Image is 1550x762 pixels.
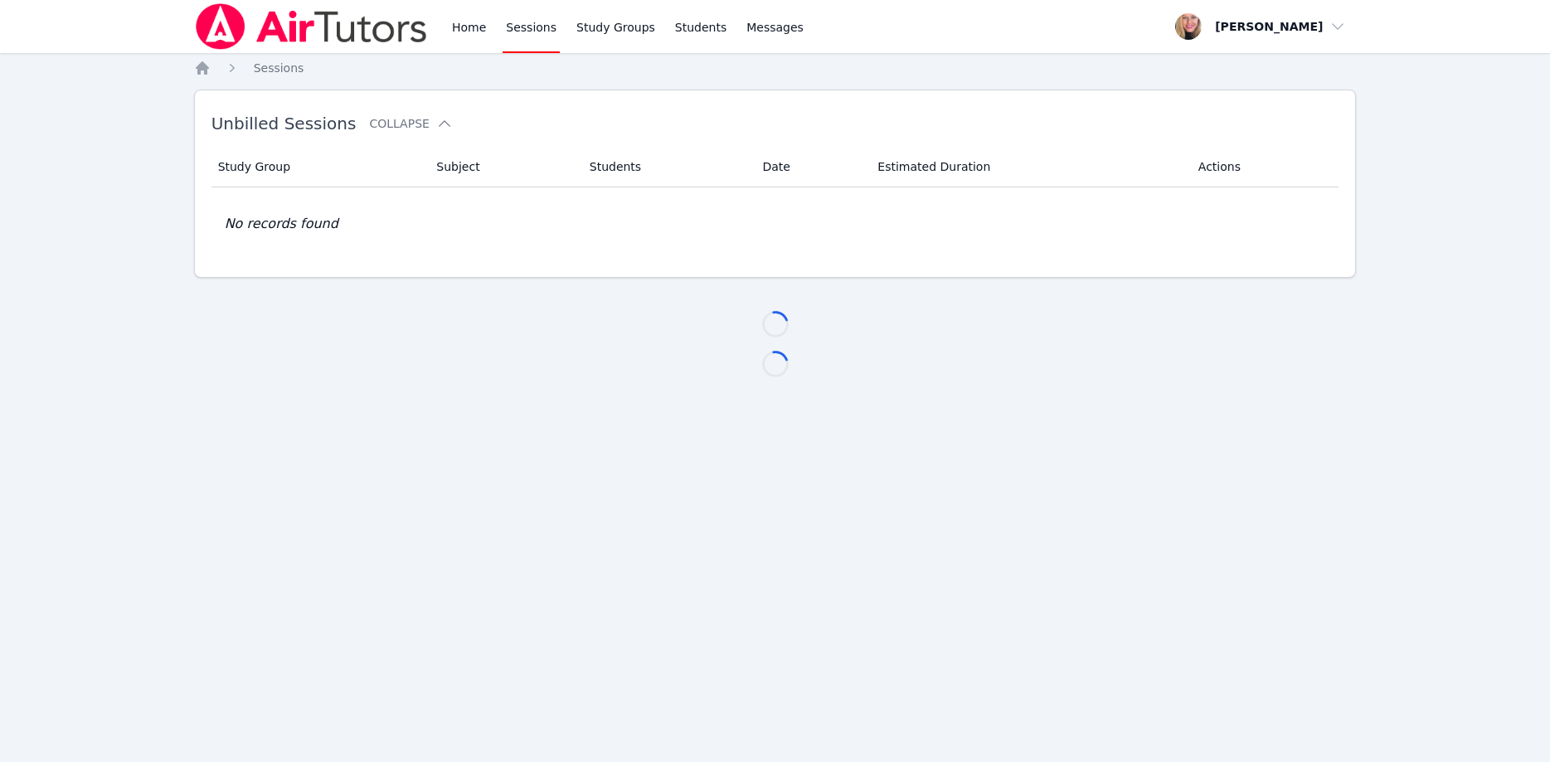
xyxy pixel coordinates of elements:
[254,60,304,76] a: Sessions
[211,114,357,133] span: Unbilled Sessions
[867,147,1188,187] th: Estimated Duration
[752,147,867,187] th: Date
[194,60,1357,76] nav: Breadcrumb
[211,147,427,187] th: Study Group
[211,187,1339,260] td: No records found
[254,61,304,75] span: Sessions
[369,115,452,132] button: Collapse
[580,147,753,187] th: Students
[1188,147,1339,187] th: Actions
[194,3,429,50] img: Air Tutors
[746,19,804,36] span: Messages
[426,147,579,187] th: Subject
